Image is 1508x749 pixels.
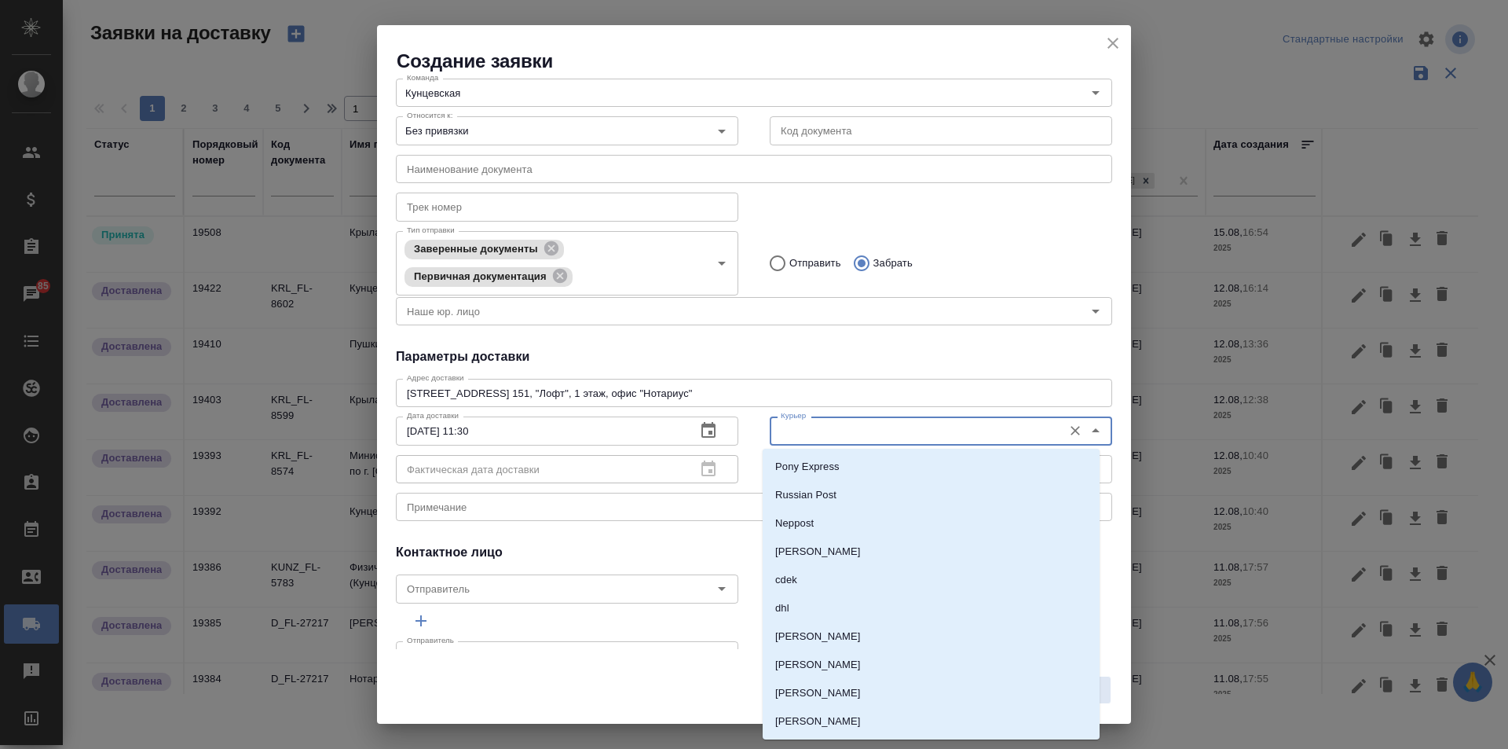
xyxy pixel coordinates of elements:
h4: Параметры доставки [396,347,1112,366]
p: Отправить [789,255,841,271]
p: [PERSON_NAME] [775,657,861,673]
button: Open [1085,82,1107,104]
button: Close [1085,420,1107,442]
p: Russian Post [775,487,836,503]
p: [PERSON_NAME] [775,685,861,701]
button: Добавить [396,607,446,635]
h2: Создание заявки [397,49,1131,74]
div: Заверенные документы [404,240,564,259]
button: Open [1085,300,1107,322]
button: Очистить [1064,420,1086,442]
button: Open [711,644,733,666]
button: Open [711,578,733,600]
p: Забрать [873,255,913,271]
button: Open [711,252,733,274]
button: Open [711,120,733,142]
textarea: [STREET_ADDRESS] 151, "Лофт", 1 этаж, офис "Нотариус" [407,387,1101,399]
div: Первичная документация [404,267,573,287]
span: Заверенные документы [404,243,547,255]
p: dhl [775,600,789,616]
p: Pony Express [775,459,840,475]
p: [PERSON_NAME] [775,629,861,644]
button: close [1101,31,1125,55]
p: Neppost [775,516,814,531]
span: Первичная документация [404,270,556,282]
p: [PERSON_NAME] [775,544,861,560]
p: cdek [775,572,797,588]
h4: Контактное лицо [396,543,503,562]
p: [PERSON_NAME] [775,714,861,729]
